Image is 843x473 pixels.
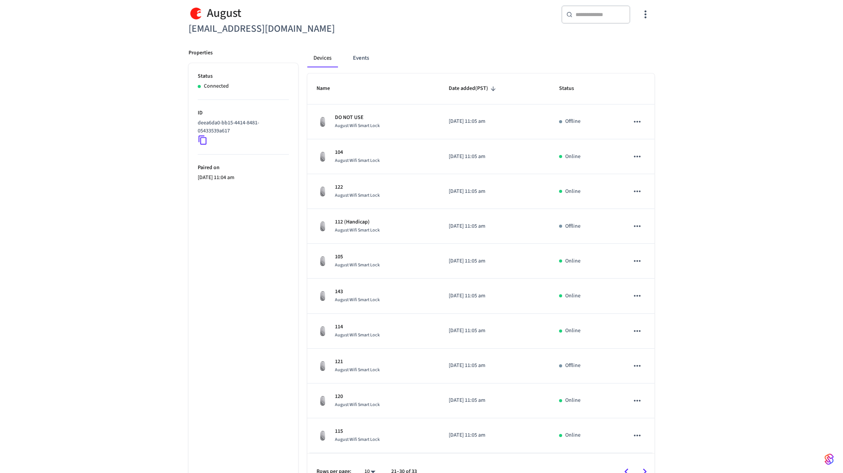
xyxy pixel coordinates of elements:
[317,429,329,442] img: August Wifi Smart Lock 3rd Gen, Silver, Front
[565,431,581,439] p: Online
[335,114,380,122] p: DO NOT USE
[317,83,340,95] span: Name
[204,82,229,90] p: Connected
[449,188,540,196] p: [DATE] 11:05 am
[565,188,581,196] p: Online
[449,222,540,230] p: [DATE] 11:05 am
[335,401,380,408] span: August Wifi Smart Lock
[317,220,329,232] img: August Wifi Smart Lock 3rd Gen, Silver, Front
[449,117,540,126] p: [DATE] 11:05 am
[565,222,581,230] p: Offline
[449,257,540,265] p: [DATE] 11:05 am
[307,73,654,453] table: sticky table
[317,360,329,372] img: August Wifi Smart Lock 3rd Gen, Silver, Front
[335,427,380,435] p: 115
[565,257,581,265] p: Online
[335,148,380,157] p: 104
[565,153,581,161] p: Online
[825,453,834,465] img: SeamLogoGradient.69752ec5.svg
[198,174,289,182] p: [DATE] 11:04 am
[189,21,417,37] h6: [EMAIL_ADDRESS][DOMAIN_NAME]
[335,367,380,373] span: August Wifi Smart Lock
[335,192,380,199] span: August Wifi Smart Lock
[449,292,540,300] p: [DATE] 11:05 am
[335,227,380,233] span: August Wifi Smart Lock
[335,218,380,226] p: 112 (Handicap)
[317,185,329,197] img: August Wifi Smart Lock 3rd Gen, Silver, Front
[335,253,380,261] p: 105
[198,109,289,117] p: ID
[335,332,380,338] span: August Wifi Smart Lock
[565,396,581,404] p: Online
[449,362,540,370] p: [DATE] 11:05 am
[198,164,289,172] p: Paired on
[198,119,286,135] p: deea6da0-bb15-4414-8481-05433539a617
[565,327,581,335] p: Online
[335,183,380,191] p: 122
[189,5,204,21] img: August Logo, Square
[189,49,213,57] p: Properties
[307,49,654,67] div: connected account tabs
[335,288,380,296] p: 143
[335,122,380,129] span: August Wifi Smart Lock
[198,72,289,80] p: Status
[317,150,329,163] img: August Wifi Smart Lock 3rd Gen, Silver, Front
[335,436,380,443] span: August Wifi Smart Lock
[335,358,380,366] p: 121
[317,290,329,302] img: August Wifi Smart Lock 3rd Gen, Silver, Front
[335,297,380,303] span: August Wifi Smart Lock
[449,396,540,404] p: [DATE] 11:05 am
[565,292,581,300] p: Online
[307,49,338,67] button: Devices
[335,157,380,164] span: August Wifi Smart Lock
[449,431,540,439] p: [DATE] 11:05 am
[317,395,329,407] img: August Wifi Smart Lock 3rd Gen, Silver, Front
[449,327,540,335] p: [DATE] 11:05 am
[335,323,380,331] p: 114
[317,255,329,267] img: August Wifi Smart Lock 3rd Gen, Silver, Front
[565,117,581,126] p: Offline
[317,325,329,337] img: August Wifi Smart Lock 3rd Gen, Silver, Front
[565,362,581,370] p: Offline
[347,49,375,67] button: Events
[559,83,584,95] span: Status
[449,153,540,161] p: [DATE] 11:05 am
[335,262,380,268] span: August Wifi Smart Lock
[335,393,380,401] p: 120
[449,83,498,95] span: Date added(PST)
[317,116,329,128] img: August Wifi Smart Lock 3rd Gen, Silver, Front
[189,5,417,21] div: August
